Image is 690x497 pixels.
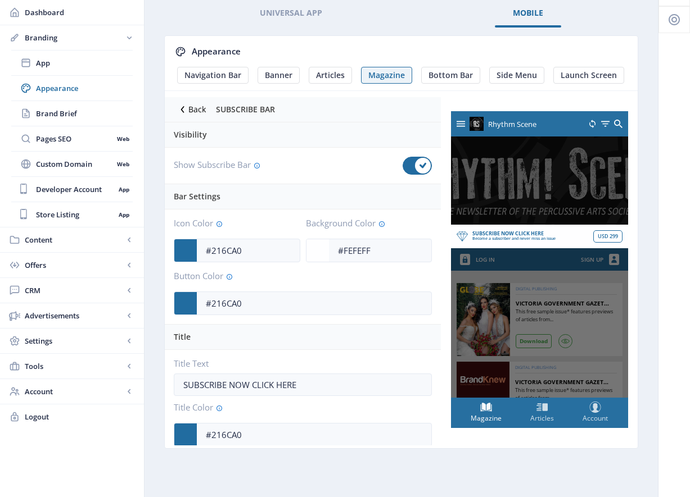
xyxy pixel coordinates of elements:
button: Articles [309,67,352,84]
span: Title Color [174,403,432,417]
input: #216ca0 [197,424,431,445]
span: Icon Color [174,218,300,233]
span: Custom Domain [36,158,113,170]
span: Title Text [174,359,432,368]
a: Appearance [11,76,133,101]
span: Articles [530,413,554,424]
a: Brand Brief [11,101,133,126]
span: Offers [25,259,124,271]
span: Bottom Bar [429,71,473,80]
div: Bar Settings [174,184,434,209]
a: Store ListingApp [11,202,133,227]
span: Dashboard [25,7,135,18]
span: Store Listing [36,209,115,220]
button: Side Menu [489,67,544,84]
a: App [11,51,133,75]
div: Visibility [174,122,434,147]
span: Rhythm Scene [488,118,536,130]
span: Advertisements [25,310,124,321]
button: USD 299 [593,230,623,243]
button: Launch Screen [553,67,624,84]
input: Input Title [174,373,432,396]
div: SUBSCRIBE BAR [216,97,434,122]
a: Custom DomainWeb [11,152,133,176]
span: Tools [25,361,124,372]
nb-badge: Web [113,158,133,170]
button: Banner [258,67,300,84]
button: Back [174,103,209,116]
input: #fefeff [329,240,432,261]
span: Banner [265,71,292,80]
span: Side Menu [497,71,537,80]
span: Show Subscribe Bar [174,160,260,171]
input: #216ca0 [197,240,300,261]
span: Account [583,413,608,424]
button: Navigation Bar [177,67,249,84]
button: Bottom Bar [421,67,480,84]
button: Magazine [361,67,412,84]
span: Mobile [513,8,543,17]
nb-badge: App [115,209,133,220]
span: Background Color [306,218,432,233]
span: Branding [25,32,124,43]
span: Appearance [36,83,133,94]
span: Appearance [192,45,241,57]
img: key.png [470,117,484,131]
span: Account [25,386,124,397]
span: Brand Brief [36,108,133,119]
a: Developer AccountApp [11,177,133,202]
span: Settings [25,335,124,346]
span: SUBSCRIBE NOW CLICK HERE [472,231,556,236]
span: Launch Screen [561,71,617,80]
span: Pages SEO [36,133,113,144]
span: Developer Account [36,184,115,195]
span: Universal App [260,8,322,17]
nb-badge: Web [113,133,133,144]
div: Title [174,325,434,349]
a: Pages SEOWeb [11,126,133,151]
nb-badge: App [115,184,133,195]
input: #216ca0 [197,293,431,314]
span: Content [25,234,124,245]
span: Button Color [174,271,432,286]
span: Logout [25,411,135,422]
span: Articles [316,71,345,80]
span: Magazine [471,413,502,424]
span: Navigation Bar [184,71,241,80]
span: Become a subscriber and never miss an issue [472,236,556,242]
span: Magazine [368,71,405,80]
span: USD 299 [598,234,618,239]
span: App [36,57,133,69]
span: CRM [25,285,124,296]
